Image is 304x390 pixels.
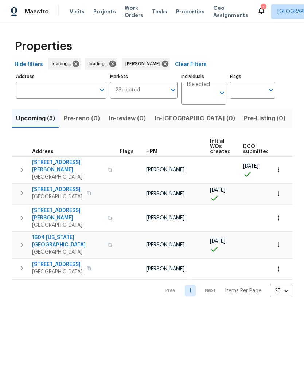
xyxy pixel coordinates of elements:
label: Address [16,74,106,79]
button: Open [266,85,276,95]
span: [GEOGRAPHIC_DATA] [32,173,103,181]
div: loading... [48,58,81,70]
span: Pre-reno (0) [64,113,100,124]
a: Goto page 1 [185,285,196,296]
span: [DATE] [210,188,225,193]
span: [PERSON_NAME] [146,266,184,272]
span: [PERSON_NAME] [146,215,184,221]
span: In-review (0) [109,113,146,124]
button: Hide filters [12,58,46,71]
span: Upcoming (5) [16,113,55,124]
span: [STREET_ADDRESS][PERSON_NAME] [32,207,103,222]
span: In-[GEOGRAPHIC_DATA] (0) [155,113,235,124]
span: [GEOGRAPHIC_DATA] [32,249,103,256]
span: [STREET_ADDRESS] [32,261,82,268]
span: Maestro [25,8,49,15]
span: Tasks [152,9,167,14]
button: Clear Filters [172,58,210,71]
span: Hide filters [15,60,43,69]
span: 2 Selected [115,87,140,93]
span: [PERSON_NAME] [146,242,184,247]
label: Flags [230,74,275,79]
span: [GEOGRAPHIC_DATA] [32,268,82,276]
span: [GEOGRAPHIC_DATA] [32,193,82,200]
span: loading... [52,60,74,67]
button: Open [168,85,178,95]
label: Markets [110,74,178,79]
span: DCO submitted [243,144,269,154]
span: [DATE] [210,239,225,244]
span: [PERSON_NAME] [146,191,184,196]
span: 1604 [US_STATE][GEOGRAPHIC_DATA] [32,234,103,249]
span: loading... [89,60,111,67]
span: Projects [93,8,116,15]
span: Initial WOs created [210,139,231,154]
button: Open [217,88,227,98]
span: Geo Assignments [213,4,248,19]
span: [STREET_ADDRESS][PERSON_NAME] [32,159,103,173]
span: Pre-Listing (0) [244,113,285,124]
span: [GEOGRAPHIC_DATA] [32,222,103,229]
span: [STREET_ADDRESS] [32,186,82,193]
span: [PERSON_NAME] [125,60,163,67]
span: Properties [15,43,72,50]
p: Items Per Page [225,287,261,295]
span: Flags [120,149,134,154]
span: HPM [146,149,157,154]
div: 25 [270,281,292,300]
label: Individuals [181,74,226,79]
span: Visits [70,8,85,15]
span: Address [32,149,54,154]
span: Clear Filters [175,60,207,69]
div: [PERSON_NAME] [122,58,170,70]
span: [PERSON_NAME] [146,167,184,172]
span: [DATE] [243,164,258,169]
div: loading... [85,58,117,70]
span: Work Orders [125,4,143,19]
span: Properties [176,8,204,15]
nav: Pagination Navigation [159,284,292,297]
button: Open [97,85,107,95]
div: 1 [261,4,266,12]
span: 1 Selected [186,82,210,88]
